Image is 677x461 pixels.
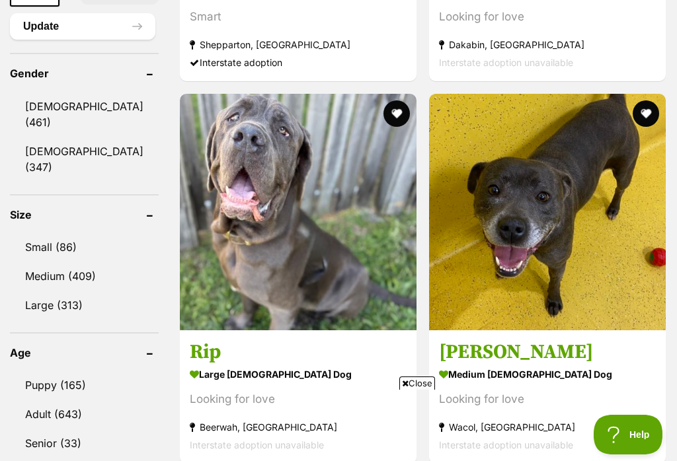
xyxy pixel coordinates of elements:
[10,67,159,79] header: Gender
[439,340,656,365] h3: [PERSON_NAME]
[594,415,664,454] iframe: Help Scout Beacon - Open
[10,209,159,221] header: Size
[190,365,407,384] strong: large [DEMOGRAPHIC_DATA] Dog
[180,94,417,330] img: Rip - Neapolitan Mastiff Dog
[10,233,159,261] a: Small (86)
[10,13,155,40] button: Update
[10,291,159,319] a: Large (313)
[10,400,159,428] a: Adult (643)
[383,100,410,127] button: favourite
[1,1,12,12] img: consumer-privacy-logo.png
[439,8,656,26] div: Looking for love
[439,57,573,68] span: Interstate adoption unavailable
[399,376,435,390] span: Close
[190,8,407,26] div: Smart
[98,395,579,454] iframe: Advertisement
[439,365,656,384] strong: medium [DEMOGRAPHIC_DATA] Dog
[10,429,159,457] a: Senior (33)
[190,53,407,71] div: Interstate adoption
[10,92,159,136] a: [DEMOGRAPHIC_DATA] (461)
[633,100,659,127] button: favourite
[10,262,159,290] a: Medium (409)
[429,94,666,330] img: Bonnie - English Staffordshire Bull Terrier Dog
[190,340,407,365] h3: Rip
[10,371,159,399] a: Puppy (165)
[439,36,656,53] strong: Dakabin, [GEOGRAPHIC_DATA]
[10,137,159,181] a: [DEMOGRAPHIC_DATA] (347)
[10,347,159,359] header: Age
[190,36,407,53] strong: Shepparton, [GEOGRAPHIC_DATA]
